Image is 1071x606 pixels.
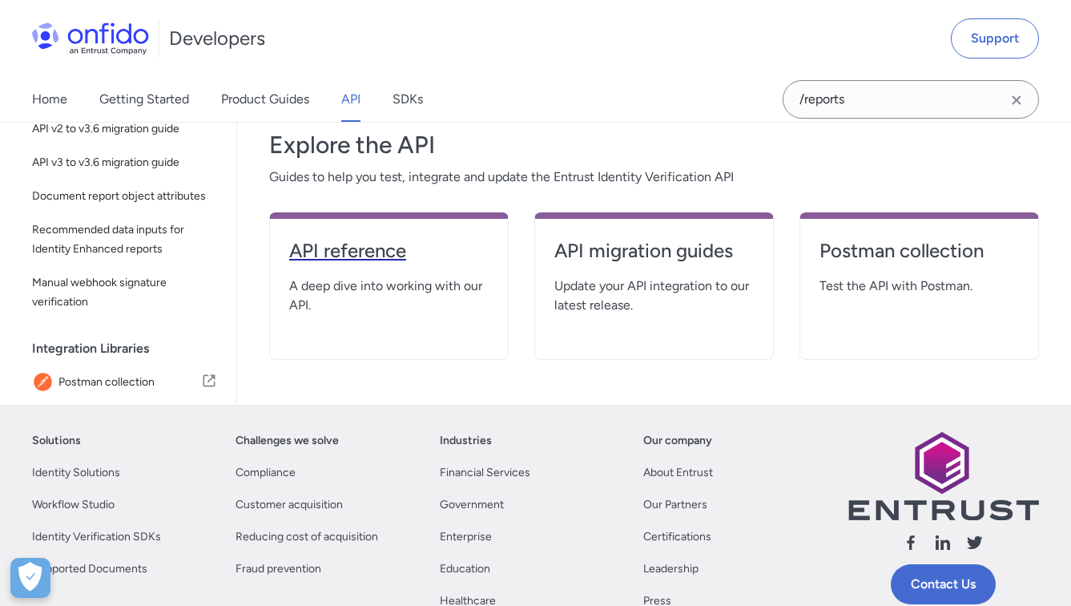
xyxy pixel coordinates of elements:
[643,527,711,547] a: Certifications
[440,463,530,483] a: Financial Services
[933,533,952,552] svg: Follow us linkedin
[819,238,1019,264] h4: Postman collection
[643,463,713,483] a: About Entrust
[32,153,217,172] span: API v3 to v3.6 migration guide
[236,495,343,515] a: Customer acquisition
[32,371,58,394] img: IconPostman collection
[819,238,1019,277] a: Postman collection
[32,463,120,483] a: Identity Solutions
[236,463,296,483] a: Compliance
[289,277,489,315] span: A deep dive into working with our API.
[554,277,754,315] span: Update your API integration to our latest release.
[236,527,378,547] a: Reducing cost of acquisition
[933,533,952,558] a: Follow us linkedin
[32,333,230,365] div: Integration Libraries
[169,26,265,51] h1: Developers
[289,238,489,277] a: API reference
[26,113,223,145] a: API v2 to v3.6 migration guide
[965,533,984,558] a: Follow us X (Twitter)
[643,560,699,579] a: Leadership
[783,80,1039,119] input: Onfido search input field
[440,495,504,515] a: Government
[26,365,223,400] a: IconPostman collectionPostman collection
[901,533,920,558] a: Follow us facebook
[26,214,223,265] a: Recommended data inputs for Identity Enhanced reports
[440,560,490,579] a: Education
[643,431,712,450] a: Our company
[26,147,223,179] a: API v3 to v3.6 migration guide
[269,168,1039,187] span: Guides to help you test, integrate and update the Entrust Identity Verification API
[269,129,1039,161] h3: Explore the API
[891,564,996,604] a: Contact Us
[26,267,223,318] a: Manual webhook signature verification
[10,558,50,598] button: Open Preferences
[819,277,1019,296] span: Test the API with Postman.
[289,238,489,264] h4: API reference
[32,119,217,139] span: API v2 to v3.6 migration guide
[643,495,707,515] a: Our Partners
[236,431,339,450] a: Challenges we solve
[32,527,161,547] a: Identity Verification SDKs
[32,77,67,122] a: Home
[554,238,754,277] a: API migration guides
[32,560,147,579] a: Supported Documents
[341,77,360,122] a: API
[221,77,309,122] a: Product Guides
[847,431,1039,520] img: Entrust logo
[965,533,984,552] svg: Follow us X (Twitter)
[26,180,223,212] a: Document report object attributes
[99,77,189,122] a: Getting Started
[32,22,149,55] img: Onfido Logo
[440,431,492,450] a: Industries
[901,533,920,552] svg: Follow us facebook
[32,220,217,259] span: Recommended data inputs for Identity Enhanced reports
[951,18,1039,59] a: Support
[32,495,115,515] a: Workflow Studio
[1007,91,1026,110] svg: Clear search field button
[58,371,201,394] span: Postman collection
[236,560,321,579] a: Fraud prevention
[32,431,81,450] a: Solutions
[32,273,217,312] span: Manual webhook signature verification
[440,527,492,547] a: Enterprise
[32,187,217,206] span: Document report object attributes
[554,238,754,264] h4: API migration guides
[26,402,223,437] a: IconOpenAPI specificationsOpenAPI specifications
[393,77,423,122] a: SDKs
[10,558,50,598] div: Cookie Preferences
